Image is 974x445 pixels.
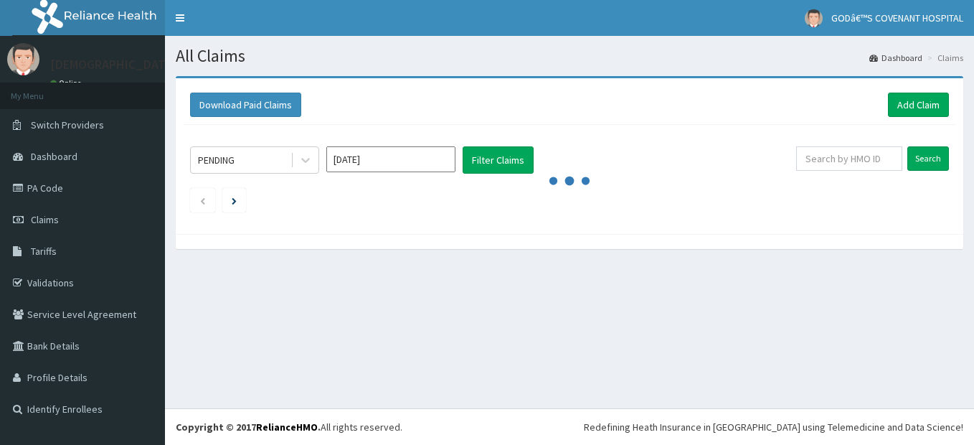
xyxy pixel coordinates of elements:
[176,47,963,65] h1: All Claims
[584,420,963,434] div: Redefining Heath Insurance in [GEOGRAPHIC_DATA] using Telemedicine and Data Science!
[924,52,963,64] li: Claims
[463,146,534,174] button: Filter Claims
[326,146,455,172] input: Select Month and Year
[199,194,206,207] a: Previous page
[165,408,974,445] footer: All rights reserved.
[232,194,237,207] a: Next page
[548,159,591,202] svg: audio-loading
[907,146,949,171] input: Search
[50,58,309,71] p: [DEMOGRAPHIC_DATA]’S [GEOGRAPHIC_DATA]
[176,421,321,434] strong: Copyright © 2017 .
[256,421,318,434] a: RelianceHMO
[198,153,235,167] div: PENDING
[869,52,922,64] a: Dashboard
[50,78,85,88] a: Online
[805,9,823,27] img: User Image
[796,146,902,171] input: Search by HMO ID
[31,150,77,163] span: Dashboard
[888,93,949,117] a: Add Claim
[31,213,59,226] span: Claims
[31,118,104,131] span: Switch Providers
[831,11,963,24] span: GODâ€™S COVENANT HOSPITAL
[31,245,57,258] span: Tariffs
[190,93,301,117] button: Download Paid Claims
[7,43,39,75] img: User Image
